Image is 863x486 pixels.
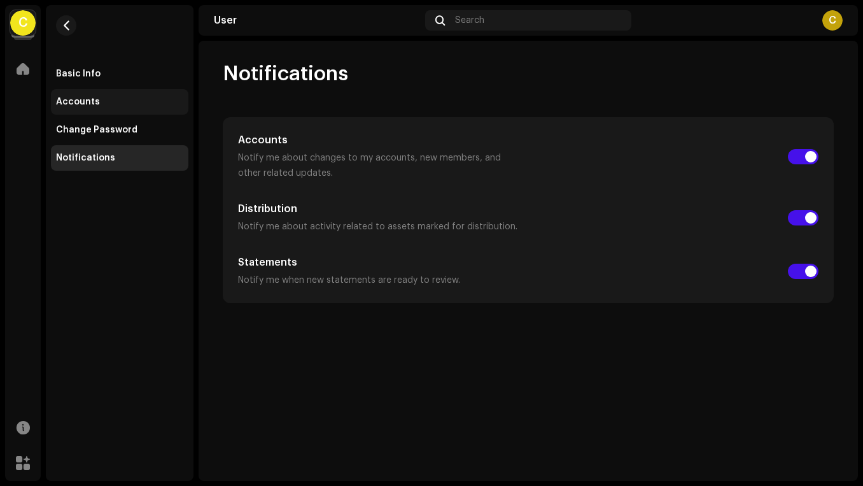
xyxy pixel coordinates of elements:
div: Change Password [56,125,137,135]
div: C [822,10,843,31]
re-m-nav-item: Change Password [51,117,188,143]
re-m-nav-item: Notifications [51,145,188,171]
div: Basic Info [56,69,101,79]
p: Notify me about changes to my accounts, new members, and other related updates. [238,150,523,181]
div: Notifications [56,153,115,163]
span: Search [455,15,484,25]
span: Notifications [223,61,348,87]
p: Notify me when new statements are ready to review. [238,273,523,288]
div: User [214,15,420,25]
div: C [10,10,36,36]
h5: Statements [238,255,523,270]
h5: Distribution [238,201,523,217]
re-m-nav-item: Accounts [51,89,188,115]
h5: Accounts [238,132,523,148]
p: Notify me about activity related to assets marked for distribution. [238,219,523,234]
re-m-nav-item: Basic Info [51,61,188,87]
div: Accounts [56,97,100,107]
